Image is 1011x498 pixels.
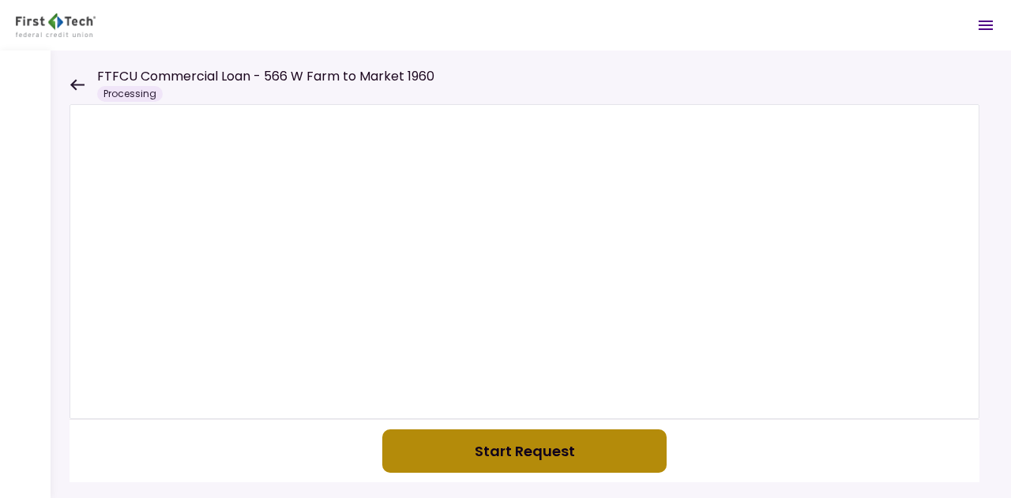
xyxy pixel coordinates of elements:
[97,86,163,102] div: Processing
[967,6,1005,44] button: Open menu
[97,67,434,86] h1: FTFCU Commercial Loan - 566 W Farm to Market 1960
[16,13,96,37] img: Partner icon
[382,429,667,473] button: Start Request
[70,104,979,419] iframe: Welcome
